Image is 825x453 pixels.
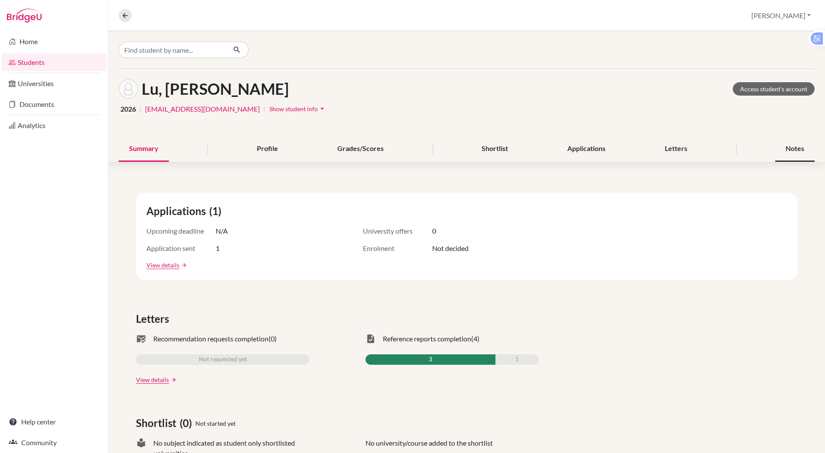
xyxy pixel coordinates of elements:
[747,7,815,24] button: [PERSON_NAME]
[146,226,216,236] span: Upcoming deadline
[136,415,180,431] span: Shortlist
[195,419,236,428] span: Not started yet
[432,243,469,254] span: Not decided
[136,375,169,384] a: View details
[2,33,106,50] a: Home
[153,334,269,344] span: Recommendation requests completion
[733,82,815,96] a: Access student's account
[119,136,169,162] div: Summary
[180,415,195,431] span: (0)
[179,262,187,268] a: arrow_forward
[145,104,260,114] a: [EMAIL_ADDRESS][DOMAIN_NAME]
[119,79,138,99] img: Sy Anh Lu's avatar
[136,311,172,327] span: Letters
[471,334,479,344] span: (4)
[432,226,436,236] span: 0
[429,354,432,365] span: 3
[139,104,142,114] span: |
[199,354,247,365] span: Not requested yet
[366,334,376,344] span: task
[471,136,518,162] div: Shortlist
[2,434,106,451] a: Community
[263,104,265,114] span: |
[169,377,177,383] a: arrow_forward
[327,136,394,162] div: Grades/Scores
[136,334,146,344] span: mark_email_read
[2,117,106,134] a: Analytics
[383,334,471,344] span: Reference reports completion
[142,80,289,98] h1: Lu, [PERSON_NAME]
[269,334,277,344] span: (0)
[318,104,327,113] i: arrow_drop_down
[7,9,42,22] img: Bridge-U
[120,104,136,114] span: 2026
[2,54,106,71] a: Students
[269,102,327,116] button: Show student infoarrow_drop_down
[557,136,616,162] div: Applications
[146,203,209,219] span: Applications
[146,243,216,254] span: Application sent
[2,96,106,113] a: Documents
[363,243,432,254] span: Enrolment
[146,260,179,270] a: View details
[216,243,220,254] span: 1
[209,203,225,219] span: (1)
[269,105,318,112] span: Show student info
[216,226,228,236] span: N/A
[246,136,288,162] div: Profile
[2,413,106,431] a: Help center
[119,42,226,58] input: Find student by name...
[654,136,698,162] div: Letters
[515,354,519,365] span: 1
[775,136,815,162] div: Notes
[2,75,106,92] a: Universities
[363,226,432,236] span: University offers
